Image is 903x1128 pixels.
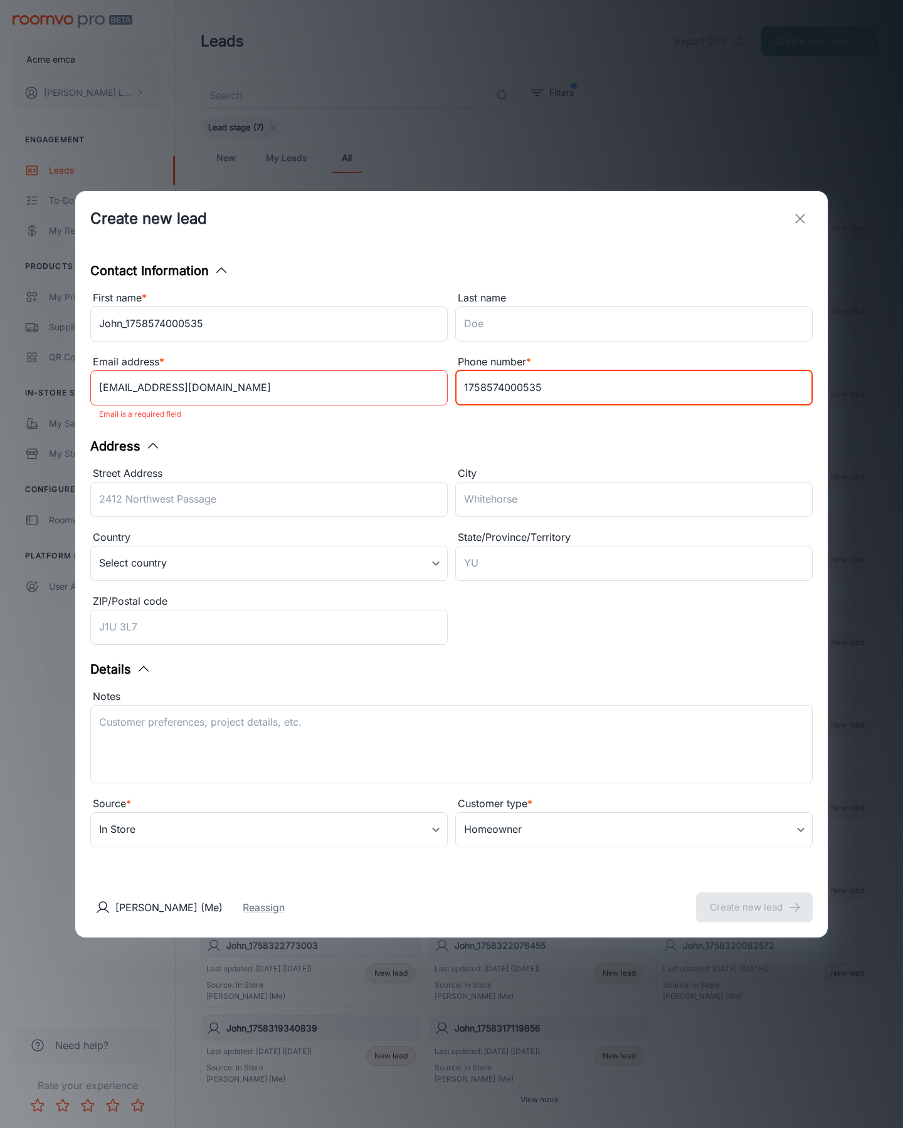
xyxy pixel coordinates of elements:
div: City [455,466,813,482]
input: myname@example.com [90,370,448,405]
input: +1 439-123-4567 [455,370,813,405]
div: State/Province/Territory [455,530,813,546]
button: Reassign [243,900,285,915]
input: Doe [455,306,813,342]
input: YU [455,546,813,581]
div: Source [90,796,448,812]
div: Homeowner [455,812,813,847]
div: In Store [90,812,448,847]
h1: Create new lead [90,207,207,230]
button: Address [90,437,161,456]
input: 2412 Northwest Passage [90,482,448,517]
div: First name [90,290,448,306]
p: Email is a required field [99,407,439,422]
button: Details [90,660,151,679]
div: Email address [90,354,448,370]
input: J1U 3L7 [90,610,448,645]
div: Customer type [455,796,813,812]
div: Notes [90,689,813,705]
input: John [90,306,448,342]
div: Phone number [455,354,813,370]
button: exit [788,206,813,231]
p: [PERSON_NAME] (Me) [115,900,223,915]
div: Street Address [90,466,448,482]
button: Contact Information [90,261,229,280]
div: ZIP/Postal code [90,593,448,610]
div: Select country [90,546,448,581]
input: Whitehorse [455,482,813,517]
div: Country [90,530,448,546]
div: Last name [455,290,813,306]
